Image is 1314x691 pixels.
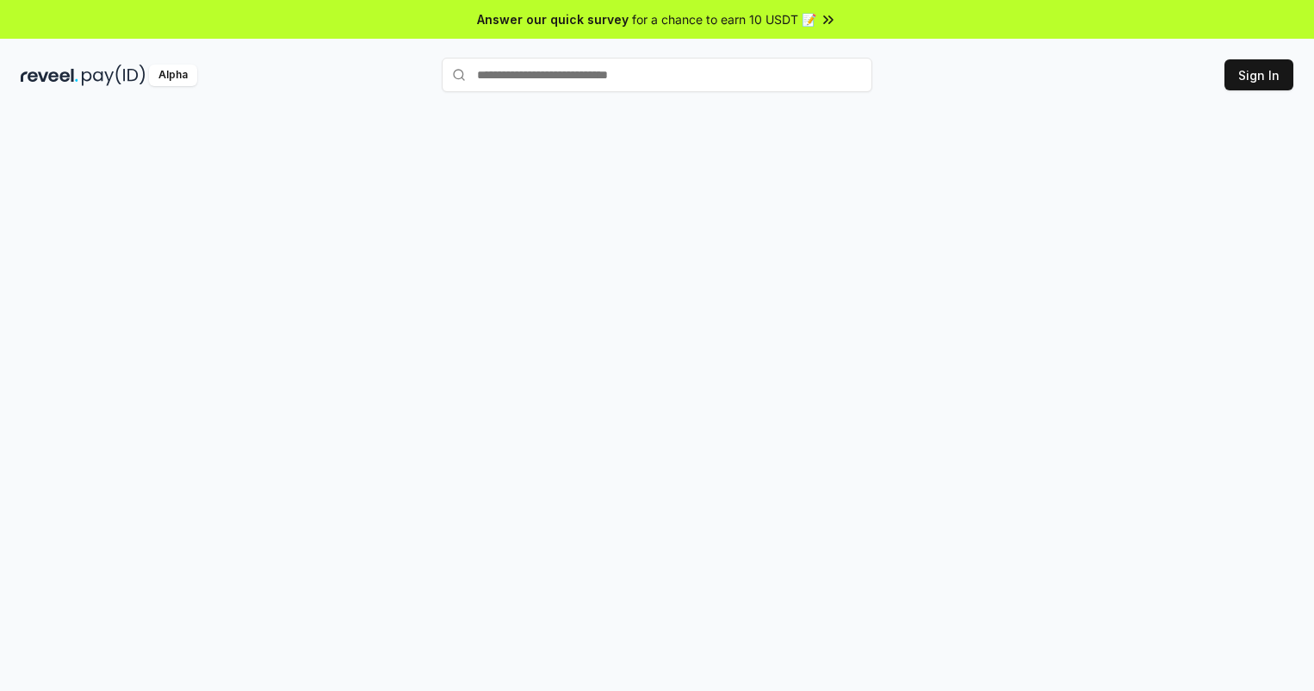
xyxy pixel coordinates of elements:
img: reveel_dark [21,65,78,86]
span: Answer our quick survey [477,10,629,28]
span: for a chance to earn 10 USDT 📝 [632,10,816,28]
div: Alpha [149,65,197,86]
button: Sign In [1224,59,1293,90]
img: pay_id [82,65,146,86]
